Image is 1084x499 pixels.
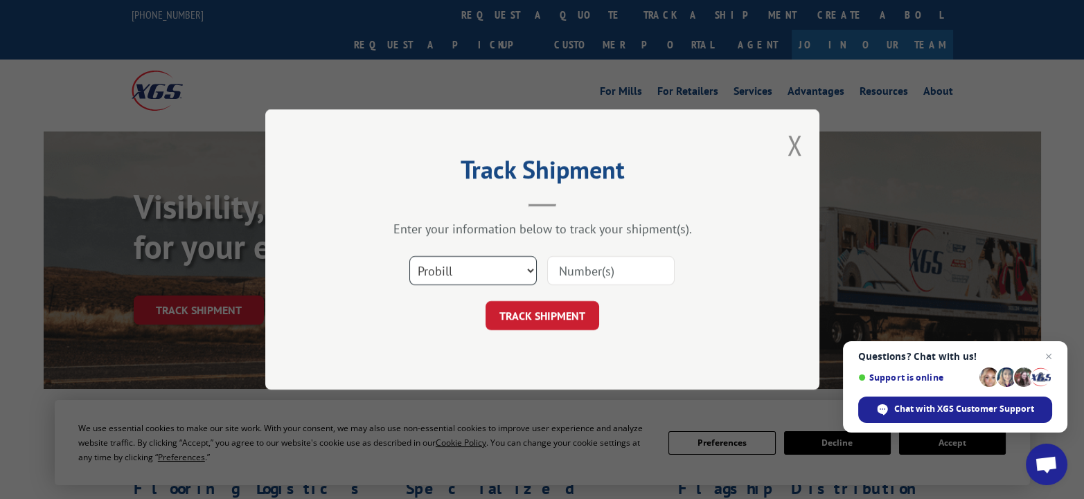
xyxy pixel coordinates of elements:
button: TRACK SHIPMENT [486,301,599,330]
h2: Track Shipment [335,160,750,186]
span: Chat with XGS Customer Support [894,403,1034,415]
div: Chat with XGS Customer Support [858,397,1052,423]
input: Number(s) [547,256,675,285]
div: Open chat [1026,444,1067,485]
span: Questions? Chat with us! [858,351,1052,362]
div: Enter your information below to track your shipment(s). [335,221,750,237]
span: Close chat [1040,348,1057,365]
span: Support is online [858,372,975,383]
button: Close modal [787,127,802,163]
